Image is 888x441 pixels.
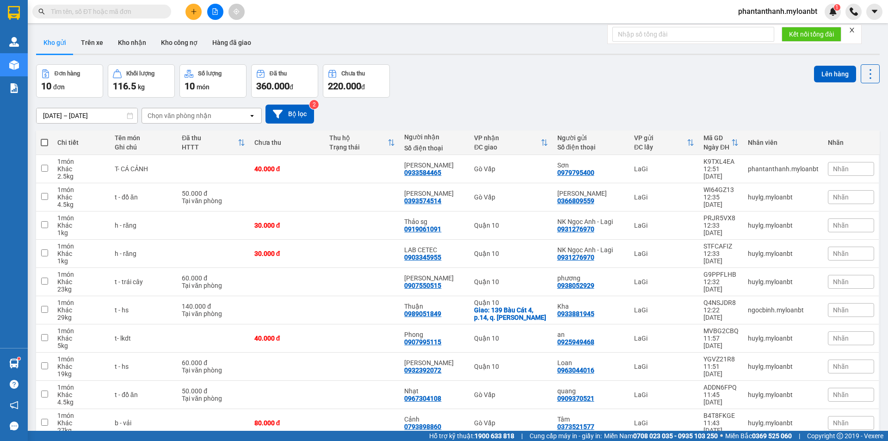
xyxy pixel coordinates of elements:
[557,246,625,254] div: NK Ngọc Anh - Lagi
[703,271,739,278] div: G9PPFLHB
[703,250,739,265] div: 12:33 [DATE]
[870,7,879,16] span: caret-down
[182,274,245,282] div: 60.000 đ
[309,100,319,109] sup: 2
[182,359,245,366] div: 60.000 đ
[233,8,240,15] span: aim
[634,419,694,427] div: LaGi
[703,193,739,208] div: 12:35 [DATE]
[325,130,400,155] th: Toggle SortBy
[197,83,210,91] span: món
[474,299,548,306] div: Quận 10
[703,384,739,391] div: ADDN6FPQ
[833,419,849,427] span: Nhãn
[404,254,441,261] div: 0903345955
[57,384,105,391] div: 1 món
[115,134,173,142] div: Tên món
[115,306,173,314] div: t - hs
[329,134,388,142] div: Thu hộ
[557,254,594,261] div: 0931276970
[557,218,625,225] div: NK Ngọc Anh - Lagi
[833,165,849,173] span: Nhãn
[57,229,105,236] div: 1 kg
[57,286,105,293] div: 23 kg
[108,64,175,98] button: Khối lượng116.5kg
[748,391,819,398] div: huylg.myloanbt
[634,143,687,151] div: ĐC lấy
[328,81,361,92] span: 220.000
[634,391,694,398] div: LaGi
[557,338,594,346] div: 0925949468
[557,366,594,374] div: 0963044016
[699,130,743,155] th: Toggle SortBy
[57,257,105,265] div: 1 kg
[474,134,540,142] div: VP nhận
[557,169,594,176] div: 0979795400
[185,4,202,20] button: plus
[212,8,218,15] span: file-add
[557,225,594,233] div: 0931276970
[703,278,739,293] div: 12:32 [DATE]
[57,355,105,363] div: 1 món
[115,335,173,342] div: t- lkdt
[57,412,105,419] div: 1 món
[256,81,290,92] span: 360.000
[557,416,625,423] div: Tâm
[833,278,849,286] span: Nhãn
[182,387,245,395] div: 50.000 đ
[10,422,18,430] span: message
[474,222,548,229] div: Quận 10
[115,250,173,257] div: h - răng
[254,222,320,229] div: 30.000 đ
[703,335,739,349] div: 11:57 [DATE]
[474,250,548,257] div: Quận 10
[748,165,819,173] div: phantanthanh.myloanbt
[474,363,548,370] div: Quận 10
[404,331,465,338] div: Phong
[703,363,739,378] div: 11:51 [DATE]
[10,380,18,389] span: question-circle
[207,4,223,20] button: file-add
[404,169,441,176] div: 0933584465
[634,193,694,201] div: LaGi
[57,173,105,180] div: 2.5 kg
[182,190,245,197] div: 50.000 đ
[474,165,548,173] div: Gò Vấp
[833,193,849,201] span: Nhãn
[329,143,388,151] div: Trạng thái
[290,83,293,91] span: đ
[251,64,318,98] button: Đã thu360.000đ
[634,250,694,257] div: LaGi
[814,66,856,82] button: Lên hàng
[36,64,103,98] button: Đơn hàng10đơn
[633,432,718,440] strong: 0708 023 035 - 0935 103 250
[703,299,739,306] div: Q4NSJDR8
[254,139,320,146] div: Chưa thu
[634,363,694,370] div: LaGi
[57,158,105,165] div: 1 món
[404,246,465,254] div: LAB CETEC
[866,4,882,20] button: caret-down
[115,363,173,370] div: t - hs
[36,31,74,54] button: Kho gửi
[248,112,256,119] svg: open
[404,416,465,423] div: Cảnh
[323,64,390,98] button: Chưa thu220.000đ
[789,29,834,39] span: Kết nối tổng đài
[634,306,694,314] div: LaGi
[404,197,441,205] div: 0393574514
[725,431,792,441] span: Miền Bắc
[404,190,465,197] div: Duy Ngọc
[474,278,548,286] div: Quận 10
[748,363,819,370] div: huylg.myloanbt
[833,391,849,398] span: Nhãn
[148,111,211,120] div: Chọn văn phòng nhận
[833,222,849,229] span: Nhãn
[833,335,849,342] span: Nhãn
[834,4,840,11] sup: 1
[557,395,594,402] div: 0909370521
[404,144,465,152] div: Số điện thoại
[703,222,739,236] div: 12:33 [DATE]
[703,165,739,180] div: 12:51 [DATE]
[634,278,694,286] div: LaGi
